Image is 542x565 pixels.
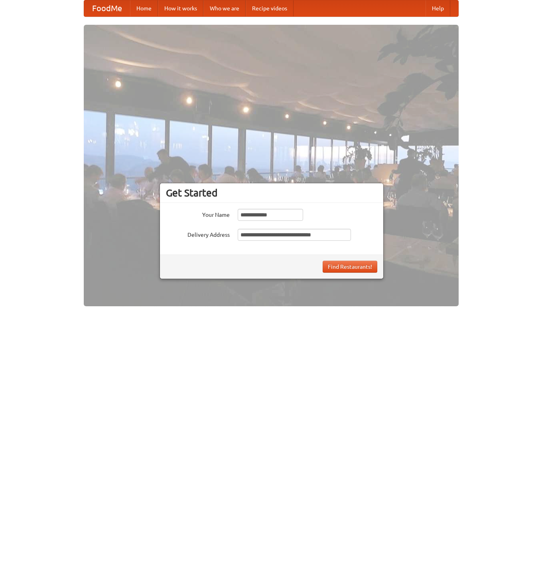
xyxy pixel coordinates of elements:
h3: Get Started [166,187,377,199]
label: Your Name [166,209,230,219]
a: Help [426,0,450,16]
a: How it works [158,0,203,16]
a: FoodMe [84,0,130,16]
button: Find Restaurants! [323,261,377,273]
a: Who we are [203,0,246,16]
a: Recipe videos [246,0,294,16]
a: Home [130,0,158,16]
label: Delivery Address [166,229,230,239]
